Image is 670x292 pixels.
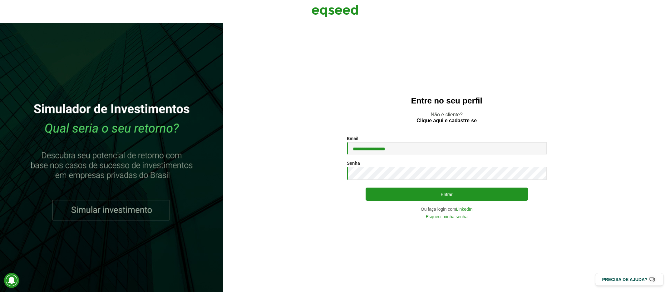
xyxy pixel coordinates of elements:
[236,112,658,123] p: Não é cliente?
[347,161,360,165] label: Senha
[416,118,477,123] a: Clique aqui e cadastre-se
[312,3,358,19] img: EqSeed Logo
[366,188,528,201] button: Entrar
[347,207,547,211] div: Ou faça login com
[236,96,658,105] h2: Entre no seu perfil
[347,136,358,141] label: Email
[456,207,473,211] a: LinkedIn
[426,214,468,219] a: Esqueci minha senha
